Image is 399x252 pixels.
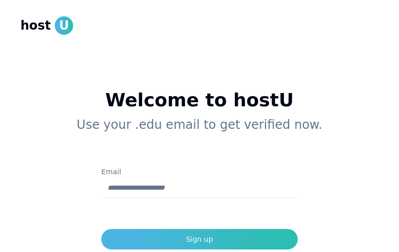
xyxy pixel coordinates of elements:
[101,229,298,249] button: Sign up
[37,90,362,110] h1: Welcome to hostU
[37,117,362,133] p: Use your .edu email to get verified now.
[20,16,73,35] a: hostU
[55,16,73,35] span: U
[186,234,213,244] div: Sign up
[20,17,51,34] span: host
[101,168,121,176] label: Email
